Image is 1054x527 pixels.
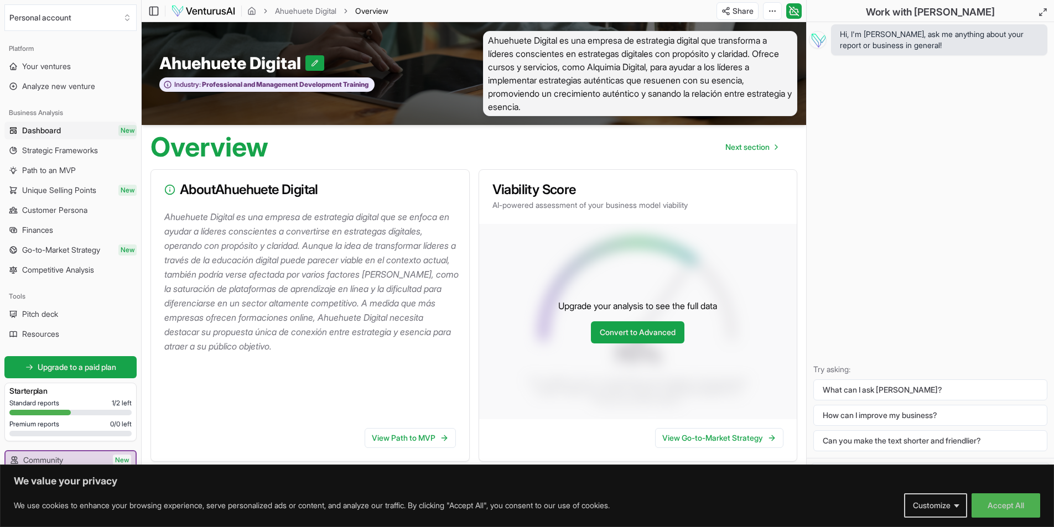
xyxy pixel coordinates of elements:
[355,6,388,17] span: Overview
[716,136,786,158] nav: pagination
[9,399,59,408] span: Standard reports
[4,4,137,31] button: Select an organization
[275,6,336,17] a: Ahuehuete Digital
[972,493,1040,518] button: Accept All
[14,499,610,512] p: We use cookies to enhance your browsing experience, serve personalized ads or content, and analyz...
[22,185,96,196] span: Unique Selling Points
[4,161,137,179] a: Path to an MVP
[23,455,63,466] span: Community
[4,181,137,199] a: Unique Selling PointsNew
[655,428,783,448] a: View Go-to-Market Strategy
[110,420,132,429] span: 0 / 0 left
[4,356,137,378] a: Upgrade to a paid plan
[866,4,995,20] h2: Work with [PERSON_NAME]
[365,428,456,448] a: View Path to MVP
[4,104,137,122] div: Business Analysis
[22,165,76,176] span: Path to an MVP
[113,455,131,466] span: New
[483,31,798,116] span: Ahuehuete Digital es una empresa de estrategia digital que transforma a líderes conscientes en es...
[4,122,137,139] a: DashboardNew
[150,134,268,160] h1: Overview
[14,474,1040,488] p: We value your privacy
[840,29,1039,51] span: Hi, I'm [PERSON_NAME], ask me anything about your report or business in general!
[6,451,136,469] a: CommunityNew
[22,205,87,216] span: Customer Persona
[904,493,967,518] button: Customize
[4,261,137,279] a: Competitive Analysis
[164,210,460,353] p: Ahuehuete Digital es una empresa de estrategia digital que se enfoca en ayudar a líderes conscien...
[164,183,456,196] h3: About Ahuehuete Digital
[22,244,100,255] span: Go-to-Market Strategy
[118,125,137,136] span: New
[4,288,137,305] div: Tools
[22,125,61,136] span: Dashboard
[38,362,116,373] span: Upgrade to a paid plan
[118,185,137,196] span: New
[4,241,137,259] a: Go-to-Market StrategyNew
[22,328,59,340] span: Resources
[4,77,137,95] a: Analyze new venture
[9,420,59,429] span: Premium reports
[118,244,137,255] span: New
[492,200,784,211] p: AI-powered assessment of your business model viability
[809,31,827,49] img: Vera
[813,364,1047,375] p: Try asking:
[813,379,1047,400] button: What can I ask [PERSON_NAME]?
[558,299,717,312] p: Upgrade your analysis to see the full data
[4,40,137,58] div: Platform
[716,136,786,158] a: Go to next page
[201,80,368,89] span: Professional and Management Development Training
[4,142,137,159] a: Strategic Frameworks
[22,225,53,236] span: Finances
[733,6,754,17] span: Share
[716,2,759,20] button: Share
[813,430,1047,451] button: Can you make the text shorter and friendlier?
[174,80,201,89] span: Industry:
[4,221,137,239] a: Finances
[22,309,58,320] span: Pitch deck
[159,53,305,73] span: Ahuehuete Digital
[22,61,71,72] span: Your ventures
[22,264,94,275] span: Competitive Analysis
[171,4,236,18] img: logo
[4,201,137,219] a: Customer Persona
[112,399,132,408] span: 1 / 2 left
[725,142,770,153] span: Next section
[492,183,784,196] h3: Viability Score
[22,81,95,92] span: Analyze new venture
[813,405,1047,426] button: How can I improve my business?
[4,58,137,75] a: Your ventures
[591,321,684,343] a: Convert to Advanced
[4,305,137,323] a: Pitch deck
[4,325,137,343] a: Resources
[9,385,132,396] h3: Starter plan
[247,6,388,17] nav: breadcrumb
[22,145,98,156] span: Strategic Frameworks
[159,77,375,92] button: Industry:Professional and Management Development Training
